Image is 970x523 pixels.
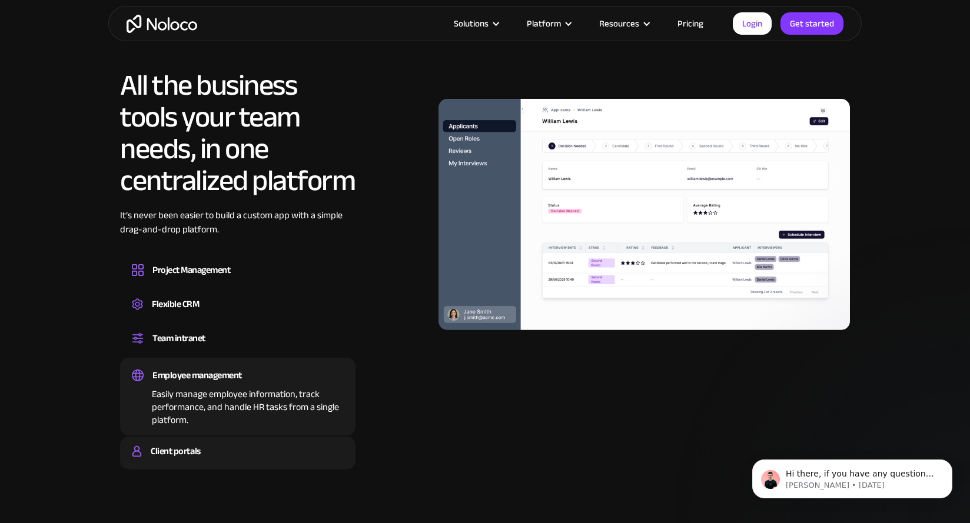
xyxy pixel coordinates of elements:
[127,15,197,33] a: home
[120,208,356,254] div: It’s never been easier to build a custom app with a simple drag-and-drop platform.
[151,442,200,460] div: Client portals
[439,16,512,31] div: Solutions
[132,460,344,464] div: Build a secure, fully-branded, and personalized client portal that lets your customers self-serve.
[733,12,772,35] a: Login
[152,295,199,313] div: Flexible CRM
[120,69,356,196] h2: All the business tools your team needs, in one centralized platform
[663,16,718,31] a: Pricing
[132,347,344,351] div: Set up a central space for your team to collaborate, share information, and stay up to date on co...
[599,16,639,31] div: Resources
[132,313,344,317] div: Create a custom CRM that you can adapt to your business’s needs, centralize your workflows, and m...
[132,384,344,427] div: Easily manage employee information, track performance, and handle HR tasks from a single platform.
[512,16,584,31] div: Platform
[454,16,489,31] div: Solutions
[735,435,970,517] iframe: Intercom notifications message
[152,367,242,384] div: Employee management
[152,261,230,279] div: Project Management
[780,12,843,35] a: Get started
[152,329,205,347] div: Team intranet
[527,16,561,31] div: Platform
[584,16,663,31] div: Resources
[132,279,344,282] div: Design custom project management tools to speed up workflows, track progress, and optimize your t...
